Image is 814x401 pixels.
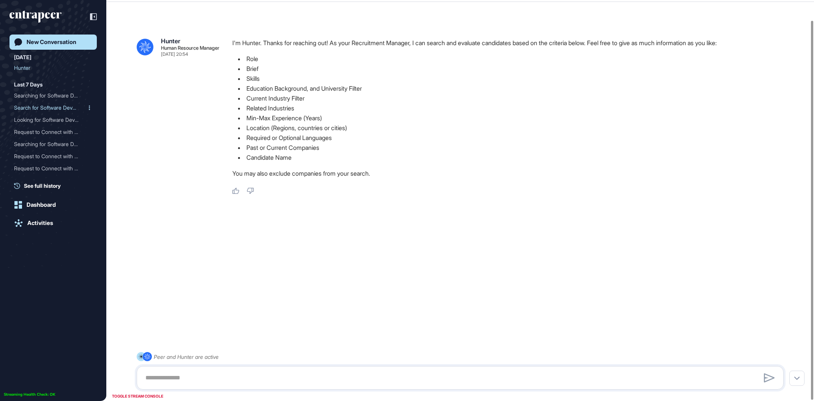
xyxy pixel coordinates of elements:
div: Request to Connect with H... [14,150,86,162]
li: Skills [232,74,790,83]
div: New Conversation [27,39,76,46]
div: Activities [27,220,53,226]
li: Related Industries [232,103,790,113]
li: Role [232,54,790,64]
div: Searching for Software Developers with Banking or Finance Experience in Turkiye (Max 5 Years Expe... [14,138,92,150]
a: Dashboard [9,197,97,212]
div: User Seeking Connection to Hunter [14,175,92,187]
div: Searching for Software Developers with AI Background in Ottawa who Speak Turkish [14,90,92,102]
li: Education Background, and University Filter [232,83,790,93]
li: Brief [232,64,790,74]
a: New Conversation [9,35,97,50]
li: Location (Regions, countries or cities) [232,123,790,133]
div: Searching for Software De... [14,138,86,150]
a: Activities [9,215,97,231]
div: Looking for Software Developers with Banking or Finance Experience in Turkiye (Max 5 Years) [14,114,92,126]
div: Dashboard [27,201,56,208]
li: Candidate Name [232,153,790,162]
div: Request to Connect with H... [14,162,86,175]
div: Request to Connect with Hunter [14,126,92,138]
div: Peer and Hunter are active [154,352,219,362]
li: Current Industry Filter [232,93,790,103]
div: [DATE] [14,53,32,62]
li: Past or Current Companies [232,143,790,153]
p: You may also exclude companies from your search. [232,168,790,178]
li: Required or Optional Languages [232,133,790,143]
div: Request to Connect with H... [14,126,86,138]
div: Hunter [14,62,86,74]
div: Last 7 Days [14,80,43,89]
div: Request to Connect with Hunter [14,162,92,175]
div: entrapeer-logo [9,11,62,23]
div: Looking for Software Deve... [14,114,86,126]
div: Request to Connect with Hunter [14,150,92,162]
div: [DATE] 20:54 [161,52,188,57]
div: Search for Software Devel... [14,102,86,114]
div: User Seeking Connection t... [14,175,86,187]
span: See full history [24,182,61,190]
div: Hunter [161,38,180,44]
li: Min-Max Experience (Years) [232,113,790,123]
a: See full history [14,182,97,190]
div: Search for Software Developers with Banking or Finance Experience in Turkiye (Max 5 Years Experie... [14,102,92,114]
div: Searching for Software De... [14,90,86,102]
div: Hunter [14,62,92,74]
p: I'm Hunter. Thanks for reaching out! As your Recruitment Manager, I can search and evaluate candi... [232,38,790,48]
div: Human Resource Manager [161,46,219,50]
